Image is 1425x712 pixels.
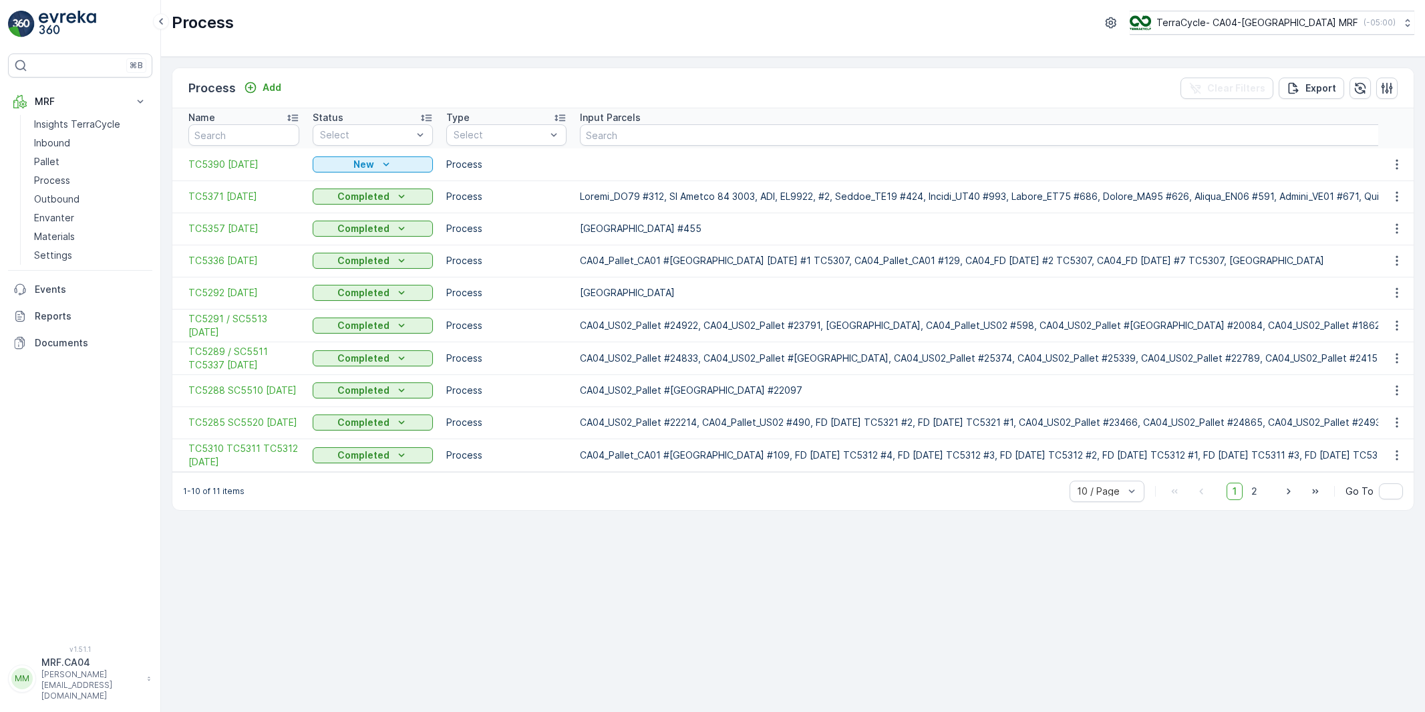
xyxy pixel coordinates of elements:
[34,155,59,168] p: Pallet
[29,246,152,265] a: Settings
[188,190,299,203] a: TC5371 15-Aug-2025
[446,190,567,203] p: Process
[29,209,152,227] a: Envanter
[337,319,389,332] p: Completed
[1245,483,1263,500] span: 2
[188,222,299,235] a: TC5357 23-July-2025
[446,254,567,267] p: Process
[35,310,147,323] p: Reports
[313,447,433,463] button: Completed
[337,254,389,267] p: Completed
[188,416,299,429] a: TC5285 SC5520 04/15/25
[188,442,299,469] span: TC5310 TC5311 TC5312 [DATE]
[188,312,299,339] a: TC5291 / SC5513 27-May-2025
[188,222,299,235] span: TC5357 [DATE]
[8,88,152,115] button: MRF
[188,124,299,146] input: Search
[446,384,567,397] p: Process
[188,345,299,372] span: TC5289 / SC5511 TC5337 [DATE]
[263,81,281,94] p: Add
[446,319,567,332] p: Process
[454,128,546,142] p: Select
[8,11,35,37] img: logo
[313,382,433,398] button: Completed
[446,111,470,124] p: Type
[1180,78,1273,99] button: Clear Filters
[188,158,299,171] a: TC5390 01-Oct-25
[39,11,96,37] img: logo_light-DOdMpM7g.png
[34,249,72,262] p: Settings
[337,384,389,397] p: Completed
[446,449,567,462] p: Process
[337,449,389,462] p: Completed
[1364,17,1396,28] p: ( -05:00 )
[188,254,299,267] span: TC5336 [DATE]
[34,174,70,187] p: Process
[188,384,299,397] a: TC5288 SC5510 05/01/25
[313,285,433,301] button: Completed
[446,158,567,171] p: Process
[188,111,215,124] p: Name
[29,134,152,152] a: Inbound
[29,152,152,171] a: Pallet
[8,303,152,330] a: Reports
[1156,16,1358,29] p: TerraCycle- CA04-[GEOGRAPHIC_DATA] MRF
[34,211,74,225] p: Envanter
[188,442,299,469] a: TC5310 TC5311 TC5312 4/01/25
[313,111,343,124] p: Status
[34,136,70,150] p: Inbound
[183,486,245,497] p: 1-10 of 11 items
[188,79,236,98] p: Process
[313,189,433,205] button: Completed
[313,156,433,172] button: New
[239,80,287,96] button: Add
[41,669,140,701] p: [PERSON_NAME][EMAIL_ADDRESS][DOMAIN_NAME]
[35,336,147,350] p: Documents
[188,286,299,300] span: TC5292 [DATE]
[188,312,299,339] span: TC5291 / SC5513 [DATE]
[320,128,412,142] p: Select
[172,12,234,33] p: Process
[1227,483,1243,500] span: 1
[41,656,140,669] p: MRF.CA04
[580,111,641,124] p: Input Parcels
[8,645,152,653] span: v 1.51.1
[446,286,567,300] p: Process
[313,318,433,334] button: Completed
[188,254,299,267] a: TC5336 26-June-2025
[446,222,567,235] p: Process
[1345,485,1374,498] span: Go To
[130,60,143,71] p: ⌘B
[188,416,299,429] span: TC5285 SC5520 [DATE]
[1279,78,1344,99] button: Export
[313,350,433,366] button: Completed
[8,656,152,701] button: MMMRF.CA04[PERSON_NAME][EMAIL_ADDRESS][DOMAIN_NAME]
[11,668,33,689] div: MM
[35,283,147,296] p: Events
[35,95,126,108] p: MRF
[29,171,152,190] a: Process
[337,416,389,429] p: Completed
[188,286,299,300] a: TC5292 04-June-2025
[1207,82,1265,95] p: Clear Filters
[446,352,567,365] p: Process
[313,253,433,269] button: Completed
[337,190,389,203] p: Completed
[337,352,389,365] p: Completed
[337,286,389,300] p: Completed
[353,158,374,171] p: New
[313,221,433,237] button: Completed
[313,414,433,431] button: Completed
[446,416,567,429] p: Process
[34,230,75,243] p: Materials
[188,190,299,203] span: TC5371 [DATE]
[29,227,152,246] a: Materials
[188,384,299,397] span: TC5288 SC5510 [DATE]
[1305,82,1336,95] p: Export
[34,193,80,206] p: Outbound
[188,345,299,372] a: TC5289 / SC5511 TC5337 12-May-2025
[188,158,299,171] span: TC5390 [DATE]
[8,330,152,356] a: Documents
[8,276,152,303] a: Events
[29,190,152,209] a: Outbound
